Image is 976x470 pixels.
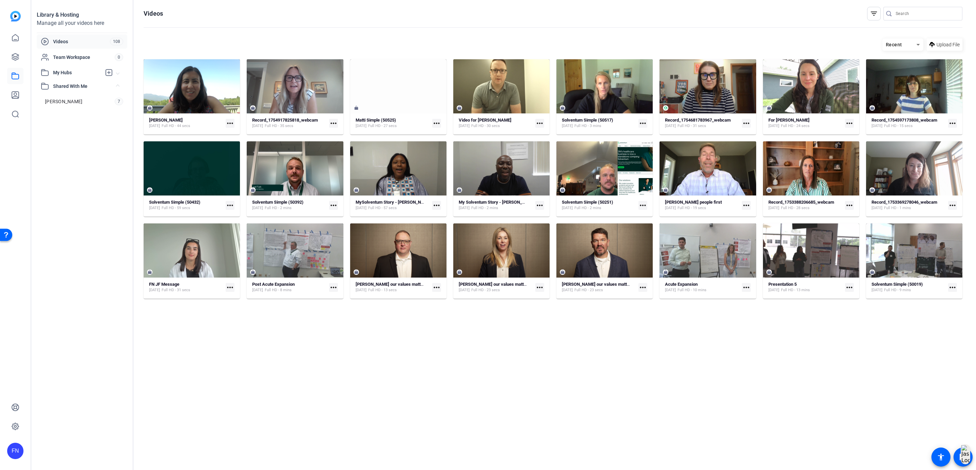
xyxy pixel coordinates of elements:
a: Solventum Simple (50019)[DATE]Full HD - 9 mins [872,282,945,293]
span: Full HD - 10 mins [678,287,706,293]
a: Record_1754681783967_webcam[DATE]Full HD - 31 secs [665,117,739,129]
a: [PERSON_NAME] people first[DATE]Full HD - 19 secs [665,200,739,211]
a: Solventum Simple (50251)[DATE]Full HD - 2 mins [562,200,636,211]
strong: Solventum Simple (50517) [562,117,613,123]
div: Shared With Me [37,93,127,116]
span: 108 [110,38,123,45]
span: Shared With Me [53,83,116,90]
span: Full HD - 31 secs [162,287,190,293]
span: [DATE] [356,287,367,293]
span: [DATE] [768,123,779,129]
span: Full HD - 2 mins [265,205,292,211]
mat-expansion-panel-header: Shared With Me [37,79,127,93]
strong: Solventum Simple (50251) [562,200,613,205]
a: [PERSON_NAME] our values matter[DATE]Full HD - 23 secs [562,282,636,293]
span: Full HD - 8 mins [265,287,292,293]
mat-icon: more_horiz [329,119,338,128]
span: Full HD - 1 mins [884,205,911,211]
img: blue-gradient.svg [10,11,21,21]
strong: [PERSON_NAME] [149,117,183,123]
a: My Solventum Story - [PERSON_NAME][DATE]Full HD - 2 mins [459,200,533,211]
mat-icon: more_horiz [638,119,647,128]
strong: Record_1754681783967_webcam [665,117,731,123]
mat-expansion-panel-header: My Hubs [37,66,127,79]
span: Full HD - 24 secs [781,123,810,129]
span: [DATE] [562,123,573,129]
mat-icon: more_horiz [845,201,854,210]
a: Record_1753369278046_webcam[DATE]Full HD - 1 mins [872,200,945,211]
mat-icon: message [959,453,967,461]
span: Full HD - 2 mins [471,205,498,211]
mat-icon: more_horiz [948,201,957,210]
span: Full HD - 2 mins [574,205,601,211]
span: [DATE] [252,287,263,293]
strong: [PERSON_NAME] our values matter [459,282,528,287]
a: Solventum Simple (50517)[DATE]Full HD - 3 mins [562,117,636,129]
span: Full HD - 31 secs [678,123,706,129]
strong: [PERSON_NAME] our values matter (1) [356,282,432,287]
a: [PERSON_NAME] our values matter[DATE]Full HD - 23 secs [459,282,533,293]
span: Full HD - 27 secs [368,123,397,129]
a: FN JF Message[DATE]Full HD - 31 secs [149,282,223,293]
mat-icon: more_horiz [742,201,751,210]
span: [DATE] [459,205,470,211]
span: [DATE] [356,205,367,211]
span: [DATE] [149,205,160,211]
strong: For [PERSON_NAME] [768,117,810,123]
a: Post Acute Expansion[DATE]Full HD - 8 mins [252,282,326,293]
span: Recent [886,42,902,47]
span: [DATE] [872,123,882,129]
mat-icon: more_horiz [742,283,751,292]
strong: My Solventum Story - [PERSON_NAME] [459,200,536,205]
span: [DATE] [768,205,779,211]
div: Library & Hosting [37,11,127,19]
a: MySolventum Story - [PERSON_NAME][DATE]Full HD - 57 secs [356,200,429,211]
span: Full HD - 9 mins [884,287,911,293]
span: 7 [115,98,123,105]
mat-icon: more_horiz [638,283,647,292]
div: FN [7,443,23,459]
span: Full HD - 13 mins [781,287,810,293]
mat-icon: more_horiz [226,201,234,210]
a: Matti Simple (50525)[DATE]Full HD - 27 secs [356,117,429,129]
mat-icon: more_horiz [948,283,957,292]
mat-icon: filter_list [870,10,878,18]
a: Record_1753388206685_webcam[DATE]Full HD - 28 secs [768,200,842,211]
span: [DATE] [252,205,263,211]
strong: FN JF Message [149,282,179,287]
strong: Post Acute Expansion [252,282,295,287]
strong: MySolventum Story - [PERSON_NAME] [356,200,432,205]
mat-icon: more_horiz [329,283,338,292]
span: Full HD - 19 secs [678,205,706,211]
strong: Acute Expansion [665,282,698,287]
span: Full HD - 15 secs [884,123,913,129]
span: Videos [53,38,110,45]
span: Full HD - 28 secs [781,205,810,211]
span: 0 [115,53,123,61]
span: [DATE] [768,287,779,293]
span: Full HD - 57 secs [368,205,397,211]
span: Full HD - 23 secs [574,287,603,293]
span: Full HD - 13 secs [368,287,397,293]
strong: Solventum Simple (50392) [252,200,304,205]
mat-icon: accessibility [937,453,945,461]
a: Record_1754917825818_webcam[DATE]Full HD - 35 secs [252,117,326,129]
span: [DATE] [562,205,573,211]
span: [DATE] [356,123,367,129]
strong: Record_1754597173808_webcam [872,117,937,123]
span: Full HD - 3 mins [574,123,601,129]
span: Full HD - 23 secs [471,287,500,293]
span: Full HD - 59 secs [162,205,190,211]
span: [DATE] [665,205,676,211]
a: Record_1754597173808_webcam[DATE]Full HD - 15 secs [872,117,945,129]
a: Solventum Simple (50432)[DATE]Full HD - 59 secs [149,200,223,211]
input: Search [896,10,957,18]
mat-icon: more_horiz [535,201,544,210]
strong: Record_1754917825818_webcam [252,117,318,123]
strong: [PERSON_NAME] our values matter [562,282,631,287]
strong: Matti Simple (50525) [356,117,396,123]
span: [DATE] [252,123,263,129]
div: Create new hub [95,79,124,86]
mat-icon: more_horiz [845,283,854,292]
strong: Presentation 5 [768,282,797,287]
